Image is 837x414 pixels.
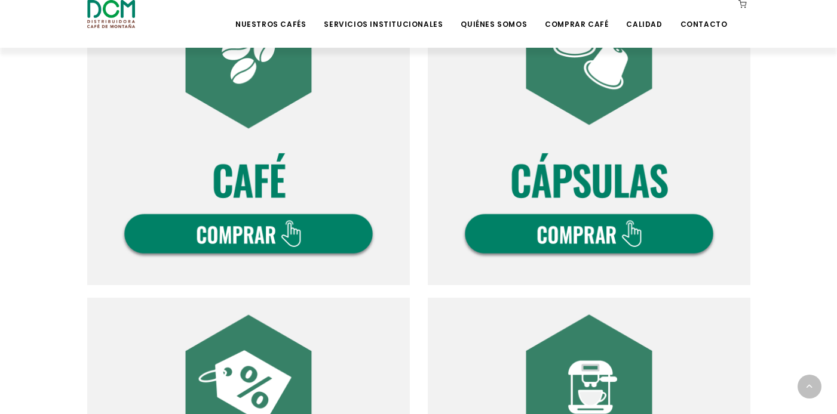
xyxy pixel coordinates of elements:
a: Calidad [619,1,669,29]
a: Comprar Café [538,1,615,29]
a: Nuestros Cafés [228,1,313,29]
a: Servicios Institucionales [317,1,450,29]
a: Contacto [673,1,735,29]
a: Quiénes Somos [453,1,534,29]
